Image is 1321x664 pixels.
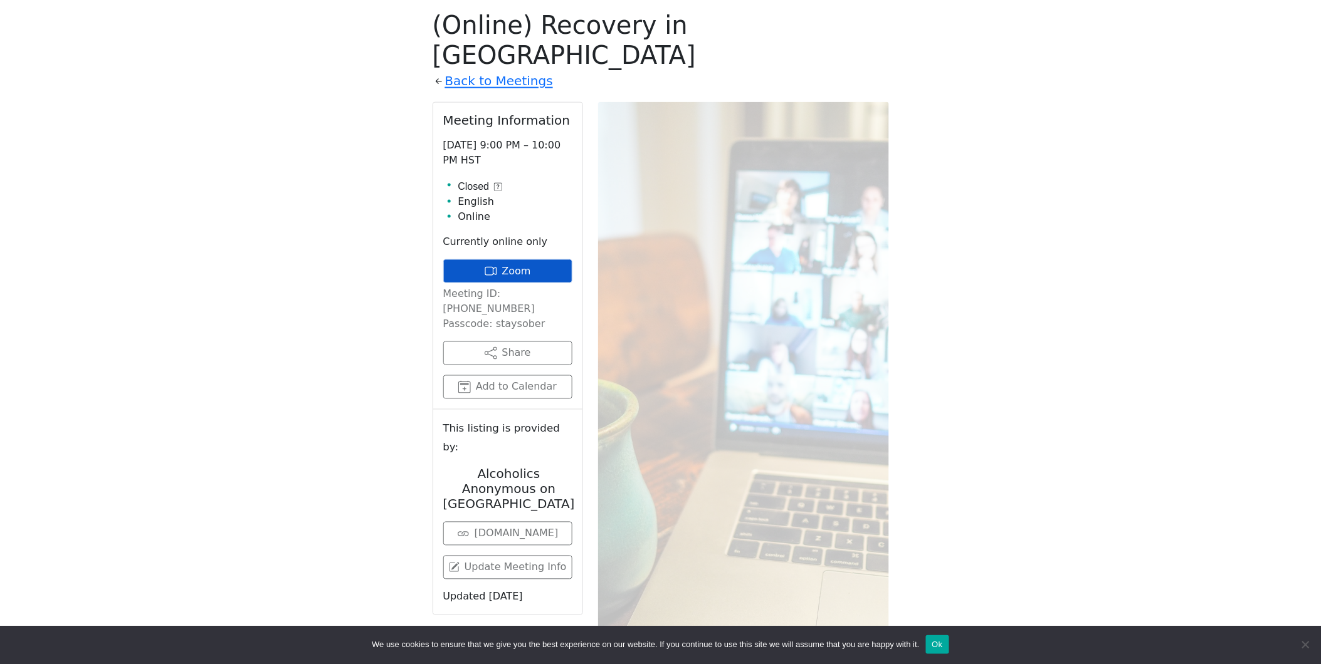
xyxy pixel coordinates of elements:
a: Back to Meetings [445,70,553,92]
a: Update Meeting Info [443,556,572,579]
li: Online [458,209,572,224]
p: Meeting ID: [PHONE_NUMBER] Passcode: staysober [443,286,572,331]
button: Closed [458,179,503,194]
h2: Meeting Information [443,113,572,128]
p: [DATE] 9:00 PM – 10:00 PM HST [443,138,572,168]
span: No [1299,638,1312,651]
span: Closed [458,179,490,194]
a: Zoom [443,259,572,283]
button: Ok [926,635,949,654]
h1: (Online) Recovery in [GEOGRAPHIC_DATA] [433,10,889,70]
li: English [458,194,572,209]
p: Updated [DATE] [443,589,572,604]
h2: Alcoholics Anonymous on [GEOGRAPHIC_DATA] [443,467,575,512]
span: We use cookies to ensure that we give you the best experience on our website. If you continue to ... [372,638,919,651]
button: Share [443,341,572,365]
button: Add to Calendar [443,375,572,399]
small: This listing is provided by: [443,420,572,456]
a: [DOMAIN_NAME] [443,522,572,546]
p: Currently online only [443,234,572,249]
